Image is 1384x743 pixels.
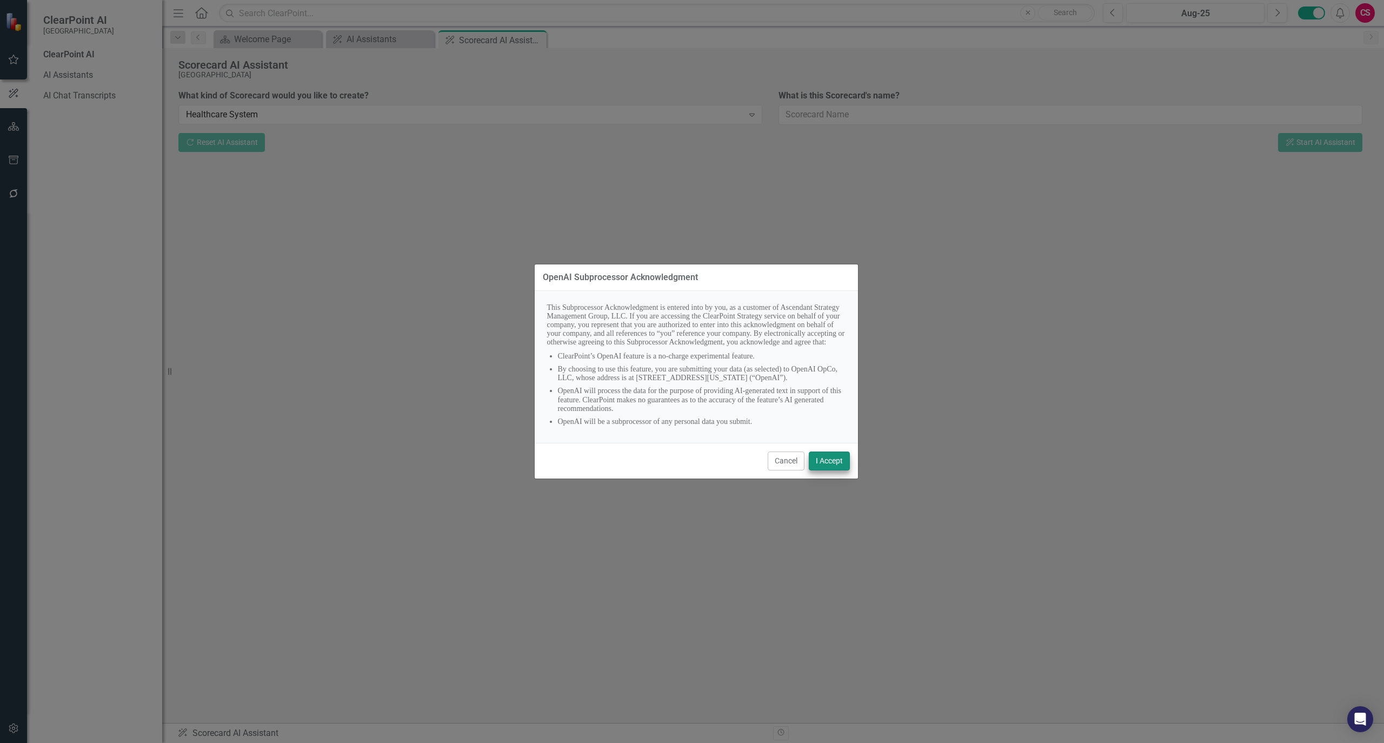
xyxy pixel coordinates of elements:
div: OpenAI Subprocessor Acknowledgment [543,273,698,282]
p: This Subprocessor Acknowledgment is entered into by you, as a customer of Ascendant Strategy Mana... [547,303,846,347]
button: I Accept [809,452,850,470]
button: Cancel [768,452,804,470]
div: Open Intercom Messenger [1347,706,1373,732]
li: OpenAI will process the data for the purpose of providing AI-generated text in support of this fe... [558,387,846,413]
li: By choosing to use this feature, you are submitting your data (as selected) to OpenAI OpCo, LLC, ... [558,365,846,382]
li: OpenAI will be a subprocessor of any personal data you submit. [558,417,846,426]
li: ClearPoint’s OpenAI feature is a no-charge experimental feature. [558,352,846,361]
